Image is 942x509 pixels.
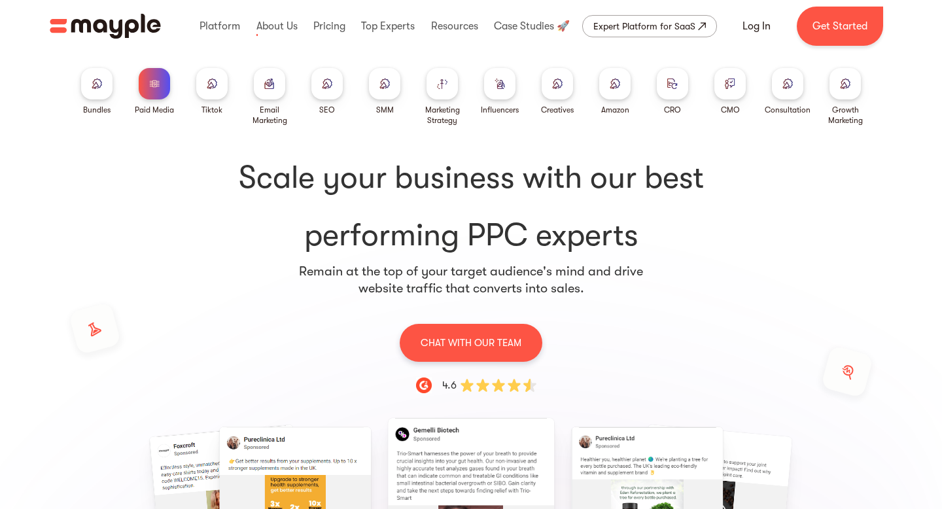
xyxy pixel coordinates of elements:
a: SMM [369,68,400,115]
div: SEO [319,105,335,115]
a: Log In [727,10,786,42]
a: Tiktok [196,68,228,115]
a: CRO [657,68,688,115]
div: CMO [721,105,740,115]
div: Consultation [765,105,811,115]
a: Influencers [481,68,519,115]
a: Creatives [541,68,574,115]
a: CHAT WITH OUR TEAM [400,323,542,362]
a: Email Marketing [246,68,293,126]
a: CMO [714,68,746,115]
div: Bundles [83,105,111,115]
a: home [50,14,161,39]
div: Expert Platform for SaaS [593,18,695,34]
span: Scale your business with our best [73,157,869,199]
a: Growth Marketing [822,68,869,126]
img: Mayple logo [50,14,161,39]
div: Pricing [310,5,349,47]
div: Growth Marketing [822,105,869,126]
a: Expert Platform for SaaS [582,15,717,37]
a: Get Started [797,7,883,46]
div: Top Experts [358,5,418,47]
div: Platform [196,5,243,47]
div: Marketing Strategy [419,105,466,126]
div: About Us [253,5,301,47]
a: Paid Media [135,68,174,115]
p: Remain at the top of your target audience's mind and drive website traffic that converts into sales. [298,263,644,297]
div: CRO [664,105,681,115]
a: Marketing Strategy [419,68,466,126]
div: 4.6 [442,377,457,393]
a: SEO [311,68,343,115]
a: Consultation [765,68,811,115]
div: Influencers [481,105,519,115]
h1: performing PPC experts [73,157,869,256]
div: Tiktok [201,105,222,115]
div: Email Marketing [246,105,293,126]
a: Bundles [81,68,113,115]
div: Paid Media [135,105,174,115]
div: Amazon [601,105,629,115]
div: Resources [428,5,481,47]
div: SMM [376,105,394,115]
a: Amazon [599,68,631,115]
div: Creatives [541,105,574,115]
p: CHAT WITH OUR TEAM [421,334,521,351]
